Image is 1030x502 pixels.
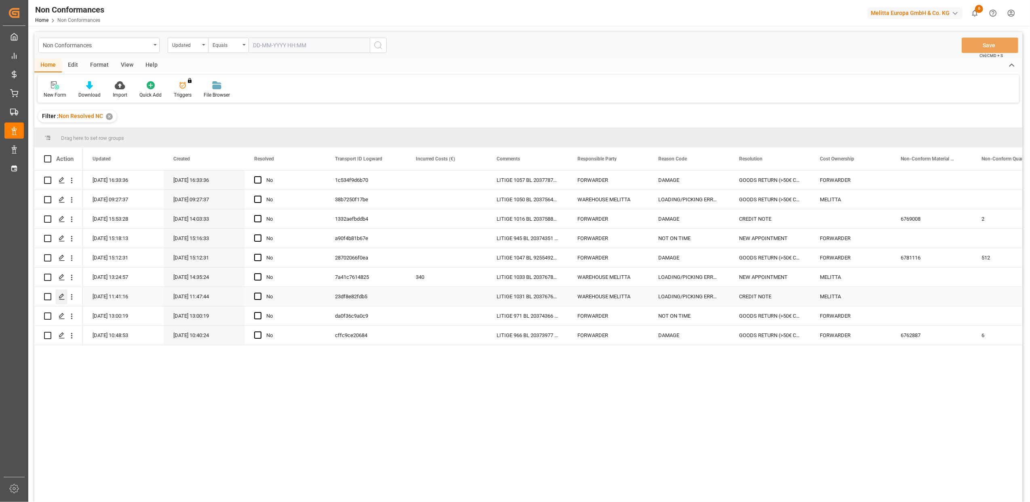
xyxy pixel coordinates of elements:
div: DAMAGE [649,326,729,345]
div: LITIGE 945 BL 20374351 Reçu 1 palette pas pour lui au lieu de 3 / A reprendre chez Lecasud et fai... [487,229,568,248]
div: Home [34,59,62,72]
div: Download [78,91,101,99]
div: Press SPACE to select this row. [34,268,83,287]
div: FORWARDER [810,306,891,325]
div: 6762887 [891,326,972,345]
div: LOADING/PICKING ERROR [649,268,729,287]
input: DD-MM-YYYY HH:MM [249,38,370,53]
div: FORWARDER [568,229,649,248]
div: a90f4b81b67e [325,229,406,248]
div: FORWARDER [810,248,891,267]
div: DAMAGE [649,248,729,267]
span: Responsible Party [577,156,617,162]
div: [DATE] 15:16:33 [164,229,244,248]
div: Press SPACE to select this row. [34,306,83,326]
span: Comments [497,156,520,162]
span: Resolution [739,156,762,162]
div: GOODS RETURN (>50€ CREDIT NOTE) [729,171,810,190]
div: LITIGE 966 BL 20373977 // 6 Easy abîmés // En retour [487,326,568,345]
div: LITIGE 1031 BL 20376769 Refusé 1 palette d'alu TOPITS au lieu de [GEOGRAPHIC_DATA] (6780236) => E... [487,287,568,306]
div: NOT ON TIME [649,306,729,325]
div: LOADING/PICKING ERROR [649,287,729,306]
div: Help [139,59,164,72]
div: FORWARDER [810,171,891,190]
div: Format [84,59,115,72]
div: [DATE] 13:00:19 [83,306,164,325]
div: LITIGE 1050 BL 20375641 Refusé pour produits mélangés // EN RETOUR [487,190,568,209]
div: DAMAGE [649,171,729,190]
div: [DATE] 15:12:31 [83,248,164,267]
div: 7a41c7614825 [325,268,406,287]
div: Press SPACE to select this row. [34,326,83,345]
div: LITIGE 971 BL 20374366 A livré 1 pal destiné à Metro // En retour [487,306,568,325]
div: [DATE] 10:40:24 [164,326,244,345]
div: Equals [213,40,240,49]
div: [DATE] 11:47:44 [164,287,244,306]
div: da0f36c9a0c9 [325,306,406,325]
div: CREDIT NOTE [729,209,810,228]
div: LOADING/PICKING ERROR [649,190,729,209]
div: [DATE] 14:03:33 [164,209,244,228]
div: 6781116 [891,248,972,267]
div: DAMAGE [649,209,729,228]
div: WAREHOUSE MELITTA [568,268,649,287]
div: WAREHOUSE MELITTA [568,190,649,209]
div: GOODS RETURN (>50€ CREDIT NOTE) [729,248,810,267]
div: NEW APPOINTMENT [729,229,810,248]
span: Filter : [42,113,59,119]
div: No [266,307,316,325]
div: No [266,268,316,287]
div: [DATE] 13:00:19 [164,306,244,325]
div: [DATE] 13:24:57 [83,268,164,287]
div: 23df8e82fdb5 [325,287,406,306]
div: [DATE] 16:33:36 [83,171,164,190]
div: [DATE] 10:48:53 [83,326,164,345]
div: No [266,326,316,345]
div: No [266,287,316,306]
button: Melitta Europa GmbH & Co. KG [868,5,966,21]
span: Cost Ownership [820,156,854,162]
button: Help Center [984,4,1002,22]
div: [DATE] 15:18:13 [83,229,164,248]
span: Ctrl/CMD + S [979,53,1003,59]
div: FORWARDER [568,326,649,345]
div: Press SPACE to select this row. [34,229,83,248]
div: Press SPACE to select this row. [34,171,83,190]
div: FORWARDER [568,248,649,267]
div: Edit [62,59,84,72]
div: Import [113,91,127,99]
div: 1332aefbddb4 [325,209,406,228]
div: File Browser [204,91,230,99]
div: Press SPACE to select this row. [34,209,83,229]
button: open menu [168,38,208,53]
div: MELITTA [810,287,891,306]
div: NEW APPOINTMENT [729,268,810,287]
div: No [266,249,316,267]
div: WAREHOUSE MELITTA [568,287,649,306]
span: Transport ID Logward [335,156,382,162]
button: Save [962,38,1018,53]
span: Reason Code [658,156,687,162]
span: Updated [93,156,111,162]
button: open menu [208,38,249,53]
div: 38b7250f17be [325,190,406,209]
button: open menu [38,38,160,53]
div: FORWARDER [810,326,891,345]
div: Press SPACE to select this row. [34,248,83,268]
div: New Form [44,91,66,99]
div: Press SPACE to select this row. [34,190,83,209]
div: LITIGE 1047 BL 92554929 Une palette refusée pour avarie // EN RETOUR [487,248,568,267]
span: Incurred Costs (€) [416,156,455,162]
a: Home [35,17,48,23]
div: FORWARDER [568,171,649,190]
div: Non Conformances [43,40,151,50]
div: No [266,229,316,248]
span: Drag here to set row groups [61,135,124,141]
button: search button [370,38,387,53]
div: View [115,59,139,72]
div: 340 [406,268,487,287]
div: CREDIT NOTE [729,287,810,306]
span: Created [173,156,190,162]
div: MELITTA [810,190,891,209]
button: show 6 new notifications [966,4,984,22]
